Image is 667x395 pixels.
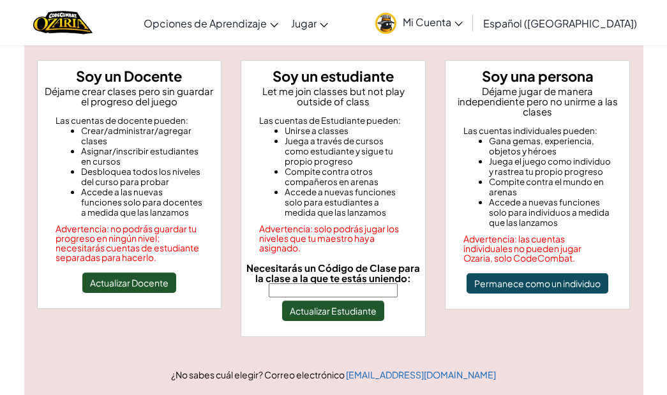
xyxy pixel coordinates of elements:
strong: Soy una persona [482,67,594,85]
span: Mi Cuenta [403,15,463,29]
strong: Soy un Docente [76,67,182,85]
li: Compite contra el mundo en arenas [489,177,611,197]
div: Advertencia: no podrás guardar tu progreso en ningún nivel; necesitarás cuentas de estudiante sep... [56,224,204,262]
img: Home [33,10,93,36]
button: Actualizar Docente [82,272,176,293]
input: Necesitarás un Código de Clase para la clase a la que te estás uniendo: [269,283,398,297]
div: Advertencia: solo podrás jugar los niveles que tu maestro haya asignado. [259,224,407,253]
div: Las cuentas de Estudiante pueden: [259,116,407,126]
a: [EMAIL_ADDRESS][DOMAIN_NAME] [346,369,496,380]
a: Español ([GEOGRAPHIC_DATA]) [477,6,643,40]
div: Las cuentas de docente pueden: [56,116,204,126]
li: Juega a través de cursos como estudiante y sigue tu propio progreso [285,136,407,167]
span: Jugar [291,17,317,30]
a: Opciones de Aprendizaje [137,6,285,40]
div: Advertencia: las cuentas individuales no pueden jugar Ozaria, solo CodeCombat. [463,234,611,263]
p: Let me join classes but not play outside of class [246,86,420,107]
li: Accede a nuevas funciones solo para estudiantes a medida que las lanzamos [285,187,407,218]
li: Gana gemas, experiencia, objetos y héroes [489,136,611,156]
p: Déjame crear clases pero sin guardar el progreso del juego [43,86,216,107]
li: Crear/administrar/agregar clases [81,126,204,146]
span: ¿No sabes cuál elegir? Correo electrónico [171,369,346,380]
span: Opciones de Aprendizaje [144,17,267,30]
p: Déjame jugar de manera independiente pero no unirme a las clases [451,86,624,117]
a: Jugar [285,6,334,40]
div: Las cuentas individuales pueden: [463,126,611,136]
li: Accede a nuevas funciones solo para individuos a medida que las lanzamos [489,197,611,228]
li: Accede a las nuevas funciones solo para docentes a medida que las lanzamos [81,187,204,218]
button: Permanece como un individuo [467,273,608,294]
span: Necesitarás un Código de Clase para la clase a la que te estás uniendo: [246,262,420,284]
a: Mi Cuenta [369,3,469,43]
li: Compite contra otros compañeros en arenas [285,167,407,187]
li: Juega el juego como individuo y rastrea tu propio progreso [489,156,611,177]
strong: Soy un estudiante [273,67,394,85]
li: Desbloquea todos los niveles del curso para probar [81,167,204,187]
img: avatar [375,13,396,34]
span: Español ([GEOGRAPHIC_DATA]) [483,17,637,30]
button: Actualizar Estudiante [282,301,384,321]
li: Unirse a classes [285,126,407,136]
li: Asignar/inscribir estudiantes en cursos [81,146,204,167]
a: Ozaria by CodeCombat logo [33,10,93,36]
